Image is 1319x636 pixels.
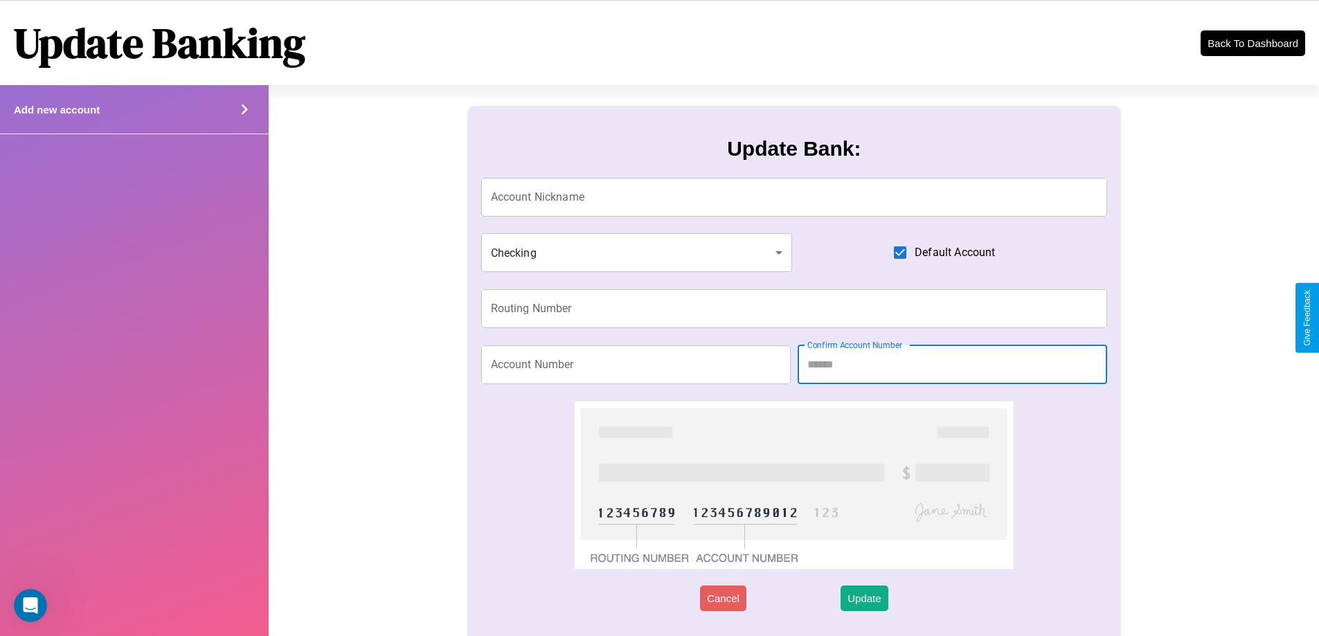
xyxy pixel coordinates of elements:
[14,589,47,622] iframe: Intercom live chat
[1302,290,1312,346] div: Give Feedback
[575,401,1013,569] img: check
[841,585,888,611] button: Update
[727,137,861,161] h3: Update Bank:
[14,104,100,116] h4: Add new account
[915,244,995,261] span: Default Account
[14,15,305,71] h1: Update Banking
[481,233,793,272] div: Checking
[807,339,902,351] label: Confirm Account Number
[1201,30,1305,56] button: Back To Dashboard
[700,585,746,611] button: Cancel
